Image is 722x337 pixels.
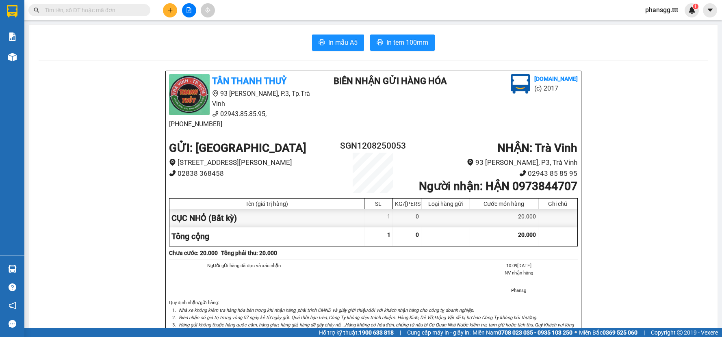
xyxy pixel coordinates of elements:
[8,265,17,273] img: warehouse-icon
[703,3,717,17] button: caret-down
[534,76,578,82] b: [DOMAIN_NAME]
[400,328,401,337] span: |
[312,35,364,51] button: printerIn mẫu A5
[395,201,419,207] div: KG/[PERSON_NAME]
[534,83,578,93] li: (c) 2017
[370,35,435,51] button: printerIn tem 100mm
[366,201,390,207] div: SL
[540,201,575,207] div: Ghi chú
[179,322,574,335] i: Hàng gửi không thuộc hàng quốc cấm, hàng gian, hàng giả, hàng dễ gây cháy nổ,...Hàng không có hóa...
[45,6,141,15] input: Tìm tên, số ĐT hoặc mã đơn
[519,170,526,177] span: phone
[460,269,578,277] li: NV nhận hàng
[688,6,696,14] img: icon-new-feature
[169,159,176,166] span: environment
[169,250,218,256] b: Chưa cước : 20.000
[467,159,474,166] span: environment
[163,3,177,17] button: plus
[182,3,196,17] button: file-add
[9,302,16,309] span: notification
[364,209,393,227] div: 1
[639,5,685,15] span: phansgg.ttt
[179,307,474,313] i: Nhà xe không kiểm tra hàng hóa bên trong khi nhận hàng, phải trình CMND và giấy giới thiệu đối vớ...
[498,329,572,336] strong: 0708 023 035 - 0935 103 250
[473,328,572,337] span: Miền Nam
[169,170,176,177] span: phone
[185,262,303,269] li: Người gửi hàng đã đọc và xác nhận
[407,157,577,168] li: 93 [PERSON_NAME], P3, Trà Vinh
[169,157,339,168] li: [STREET_ADDRESS][PERSON_NAME]
[169,141,306,155] b: GỬI : [GEOGRAPHIC_DATA]
[419,179,577,193] b: Người nhận : HẬN 0973844707
[497,141,577,155] b: NHẬN : Trà Vinh
[677,330,683,335] span: copyright
[186,7,192,13] span: file-add
[387,231,390,238] span: 1
[169,209,364,227] div: CỤC NHỎ (Bất kỳ)
[8,32,17,41] img: solution-icon
[328,37,358,48] span: In mẫu A5
[169,74,210,115] img: logo.jpg
[707,6,714,14] span: caret-down
[319,328,394,337] span: Hỗ trợ kỹ thuật:
[460,262,578,269] li: 10:09[DATE]
[201,3,215,17] button: aim
[377,39,383,47] span: printer
[511,74,530,94] img: logo.jpg
[603,329,637,336] strong: 0369 525 060
[9,320,16,328] span: message
[169,89,320,109] li: 93 [PERSON_NAME], P.3, Tp.Trà Vinh
[460,287,578,294] li: Phansg
[470,209,538,227] div: 20.000
[171,231,209,241] span: Tổng cộng
[167,7,173,13] span: plus
[416,231,419,238] span: 0
[8,53,17,61] img: warehouse-icon
[518,231,536,238] span: 20.000
[472,201,536,207] div: Cước món hàng
[407,328,470,337] span: Cung cấp máy in - giấy in:
[694,4,697,9] span: 1
[693,4,698,9] sup: 1
[575,331,577,334] span: ⚪️
[423,201,468,207] div: Loại hàng gửi
[171,201,362,207] div: Tên (giá trị hàng)
[579,328,637,337] span: Miền Bắc
[205,7,210,13] span: aim
[221,250,277,256] b: Tổng phải thu: 20.000
[212,110,219,117] span: phone
[319,39,325,47] span: printer
[9,283,16,291] span: question-circle
[644,328,645,337] span: |
[334,76,447,86] b: BIÊN NHẬN GỬI HÀNG HÓA
[407,168,577,179] li: 02943 85 85 95
[386,37,428,48] span: In tem 100mm
[359,329,394,336] strong: 1900 633 818
[34,7,39,13] span: search
[179,315,537,320] i: Biên nhận có giá trị trong vòng 07 ngày kể từ ngày gửi. Quá thời hạn trên, Công Ty không chịu trá...
[212,76,286,86] b: TÂN THANH THUỶ
[212,90,219,97] span: environment
[339,139,408,153] h2: SGN1208250053
[7,5,17,17] img: logo-vxr
[169,109,320,129] li: 02943.85.85.95, [PHONE_NUMBER]
[169,168,339,179] li: 02838 368458
[393,209,421,227] div: 0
